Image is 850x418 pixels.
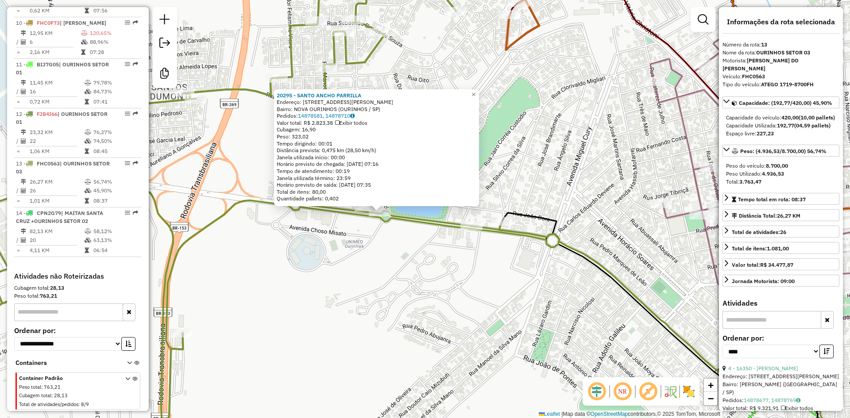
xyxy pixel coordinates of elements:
[16,147,20,156] td: =
[81,31,88,36] i: % de utilização do peso
[89,38,138,46] td: 88,96%
[14,292,142,300] div: Peso total:
[93,227,138,236] td: 58,12%
[29,87,84,96] td: 16
[16,38,20,46] td: /
[60,19,106,26] span: | [PERSON_NAME]
[722,57,799,72] strong: [PERSON_NAME] DO [PERSON_NAME]
[794,122,831,129] strong: (04,59 pallets)
[16,160,110,175] span: 13 -
[81,401,89,407] span: 8/9
[586,381,607,402] span: Ocultar deslocamento
[156,65,174,84] a: Criar modelo
[29,186,84,195] td: 26
[93,97,138,106] td: 07:41
[16,137,20,146] td: /
[335,119,367,126] span: Exibir todos
[781,405,813,411] span: Exibir todos
[37,61,59,68] span: BIJ7G05
[277,147,476,154] div: Distância prevista: 0,475 km (28,50 km/h)
[89,29,138,38] td: 120,65%
[21,130,26,135] i: Distância Total
[29,6,84,15] td: 0,62 KM
[277,188,476,196] div: Total de itens: 80,00
[85,188,91,193] i: % de utilização da cubagem
[29,29,81,38] td: 12,95 KM
[799,114,835,121] strong: (10,00 pallets)
[133,111,138,116] em: Rota exportada
[21,179,26,184] i: Distância Total
[81,50,85,55] i: Tempo total em rota
[722,57,839,73] div: Motorista:
[40,292,57,299] strong: 763,21
[29,48,81,57] td: 2,16 KM
[29,236,84,245] td: 20
[29,196,84,205] td: 1,01 KM
[726,122,836,130] div: Capacidade Utilizada:
[89,48,138,57] td: 07:28
[50,284,64,291] strong: 28,13
[722,96,839,108] a: Capacidade: (192,77/420,00) 45,90%
[16,97,20,106] td: =
[29,147,84,156] td: 1,06 KM
[21,188,26,193] i: Total de Atividades
[21,80,26,85] i: Distância Total
[708,380,714,391] span: +
[19,401,78,407] span: Total de atividades/pedidos
[738,196,806,203] span: Tempo total em rota: 08:37
[21,229,26,234] i: Distância Total
[726,178,836,186] div: Total:
[277,92,476,203] div: Tempo de atendimento: 00:19
[277,175,476,182] div: Janela utilizada término: 23:59
[766,162,788,169] strong: 8.700,00
[777,212,800,219] span: 26,27 KM
[682,384,696,399] img: Exibir/Ocultar setores
[298,112,355,119] a: 14878581, 14878710
[732,245,789,253] div: Total de itens:
[744,397,800,403] a: 14878677, 14878769
[277,195,476,202] div: Quantidade pallets: 0,402
[14,272,142,280] h4: Atividades não Roteirizadas
[29,246,84,255] td: 4,11 KM
[726,130,836,138] div: Espaço livre:
[612,381,633,402] span: Ocultar NR
[21,89,26,94] i: Total de Atividades
[277,106,476,113] div: Bairro: NOVA OURINHOS (OURINHOS / SP)
[19,384,41,390] span: Peso total
[16,61,109,76] span: | OURINHOS SETOR 01
[14,284,142,292] div: Cubagem total:
[37,111,58,117] span: FJB4I66
[722,275,839,287] a: Jornada Motorista: 09:00
[722,380,839,396] div: Bairro: [PERSON_NAME] ([GEOGRAPHIC_DATA] / SP)
[121,337,135,351] button: Ordem crescente
[156,34,174,54] a: Exportar sessão
[694,11,712,28] a: Exibir filtros
[722,193,839,205] a: Tempo total em rota: 08:37
[85,248,89,253] i: Tempo total em rota
[762,170,784,177] strong: 4.936,53
[16,160,110,175] span: | OURINHOS SETOR 03
[756,49,810,56] strong: OURINHOS SETOR 03
[781,114,799,121] strong: 420,00
[156,11,174,31] a: Nova sessão e pesquisa
[637,381,659,402] span: Exibir rótulo
[21,138,26,144] i: Total de Atividades
[125,111,130,116] em: Opções
[16,87,20,96] td: /
[704,392,717,405] a: Zoom out
[93,6,138,15] td: 07:56
[29,78,84,87] td: 11,45 KM
[761,81,814,88] strong: ATEGO 1719-8700FH
[21,238,26,243] i: Total de Atividades
[93,137,138,146] td: 74,50%
[726,114,836,122] div: Capacidade do veículo:
[722,81,839,88] div: Tipo do veículo:
[777,122,794,129] strong: 192,77
[726,170,836,178] div: Peso Utilizado:
[732,277,795,285] div: Jornada Motorista: 09:00
[277,133,476,140] div: Peso: 323,02
[277,92,361,99] strong: 20295 - SANTO ANCHO PARRILLA
[757,130,774,137] strong: 227,23
[16,186,20,195] td: /
[78,401,80,407] span: :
